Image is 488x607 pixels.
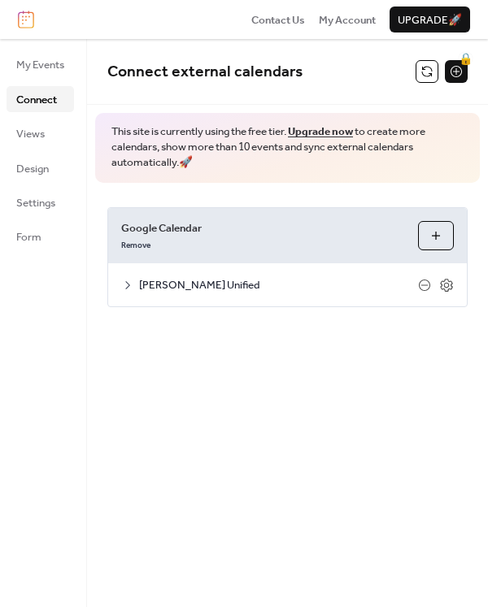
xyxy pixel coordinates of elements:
span: Upgrade 🚀 [398,12,462,28]
span: Remove [121,241,150,252]
button: Upgrade🚀 [390,7,470,33]
span: [PERSON_NAME] Unified [139,277,418,293]
span: Design [16,161,49,177]
span: Connect [16,92,57,108]
a: Form [7,223,74,249]
a: Upgrade now [288,121,353,142]
a: Settings [7,189,74,215]
span: Form [16,229,41,245]
span: Google Calendar [121,220,405,236]
span: Connect external calendars [107,57,303,87]
span: Views [16,126,45,142]
span: My Events [16,57,64,73]
a: Views [7,120,74,146]
span: This site is currently using the free tier. to create more calendars, show more than 10 events an... [111,124,464,171]
a: My Events [7,51,74,77]
a: Design [7,155,74,181]
span: Settings [16,195,55,211]
a: Contact Us [251,11,305,28]
span: Contact Us [251,12,305,28]
a: Connect [7,86,74,112]
img: logo [18,11,34,28]
span: My Account [319,12,376,28]
a: My Account [319,11,376,28]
